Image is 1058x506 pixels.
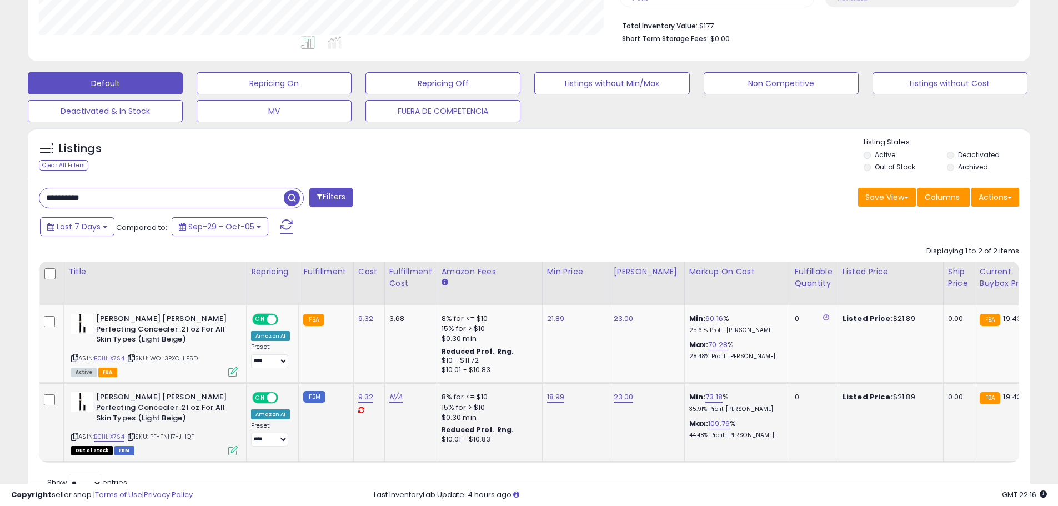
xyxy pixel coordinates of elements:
button: FUERA DE COMPETENCIA [365,100,520,122]
div: 0 [795,392,829,402]
span: $0.00 [710,33,730,44]
label: Archived [958,162,988,172]
b: [PERSON_NAME] [PERSON_NAME] Perfecting Concealer .21 oz For All Skin Types (Light Beige) [96,314,231,348]
b: Max: [689,418,709,429]
div: ASIN: [71,392,238,454]
div: Last InventoryLab Update: 4 hours ago. [374,490,1047,500]
div: $0.30 min [442,334,534,344]
p: 28.48% Profit [PERSON_NAME] [689,353,781,360]
th: The percentage added to the cost of goods (COGS) that forms the calculator for Min & Max prices. [684,262,790,305]
button: Repricing Off [365,72,520,94]
span: OFF [277,393,294,403]
div: 0.00 [948,392,966,402]
a: 109.76 [708,418,730,429]
small: FBA [980,314,1000,326]
button: Repricing On [197,72,352,94]
button: Listings without Min/Max [534,72,689,94]
button: Last 7 Days [40,217,114,236]
div: Repricing [251,266,294,278]
button: MV [197,100,352,122]
p: 25.61% Profit [PERSON_NAME] [689,327,781,334]
span: | SKU: WO-3PXC-LF5D [126,354,198,363]
span: ON [253,393,267,403]
span: All listings that are currently out of stock and unavailable for purchase on Amazon [71,446,113,455]
div: % [689,392,781,413]
span: OFF [277,315,294,324]
div: $21.89 [843,392,935,402]
h5: Listings [59,141,102,157]
div: % [689,340,781,360]
label: Active [875,150,895,159]
span: FBA [98,368,117,377]
div: $21.89 [843,314,935,324]
b: Reduced Prof. Rng. [442,425,514,434]
label: Out of Stock [875,162,915,172]
div: Preset: [251,343,290,368]
div: Ship Price [948,266,970,289]
button: Save View [858,188,916,207]
li: $177 [622,18,1011,32]
div: seller snap | | [11,490,193,500]
button: Actions [971,188,1019,207]
span: | SKU: PF-TNH7-JHQF [126,432,194,441]
img: 21b1JHdM98L._SL40_.jpg [71,314,93,334]
a: 70.28 [708,339,728,350]
strong: Copyright [11,489,52,500]
b: Reduced Prof. Rng. [442,347,514,356]
button: Default [28,72,183,94]
div: 15% for > $10 [442,324,534,334]
div: $10.01 - $10.83 [442,365,534,375]
b: Short Term Storage Fees: [622,34,709,43]
span: Last 7 Days [57,221,101,232]
small: Amazon Fees. [442,278,448,288]
a: 9.32 [358,313,374,324]
a: N/A [389,392,403,403]
div: $0.30 min [442,413,534,423]
small: FBM [303,391,325,403]
div: 8% for <= $10 [442,314,534,324]
a: 23.00 [614,392,634,403]
button: Sep-29 - Oct-05 [172,217,268,236]
span: 19.43 [1003,392,1021,402]
div: Displaying 1 to 2 of 2 items [926,246,1019,257]
span: 19.43 [1003,313,1021,324]
a: 9.32 [358,392,374,403]
div: 8% for <= $10 [442,392,534,402]
div: % [689,314,781,334]
label: Deactivated [958,150,1000,159]
button: Columns [917,188,970,207]
p: Listing States: [864,137,1030,148]
div: Cost [358,266,380,278]
div: Amazon AI [251,331,290,341]
b: Min: [689,313,706,324]
a: Terms of Use [95,489,142,500]
div: Amazon AI [251,409,290,419]
p: 44.48% Profit [PERSON_NAME] [689,432,781,439]
b: Listed Price: [843,313,893,324]
span: Show: entries [47,477,127,488]
button: Filters [309,188,353,207]
div: $10 - $11.72 [442,356,534,365]
div: [PERSON_NAME] [614,266,680,278]
p: 35.91% Profit [PERSON_NAME] [689,405,781,413]
a: B01ILIX7S4 [94,354,124,363]
div: ASIN: [71,314,238,375]
b: [PERSON_NAME] [PERSON_NAME] Perfecting Concealer .21 oz For All Skin Types (Light Beige) [96,392,231,426]
button: Deactivated & In Stock [28,100,183,122]
b: Max: [689,339,709,350]
div: Markup on Cost [689,266,785,278]
a: 73.18 [705,392,723,403]
div: Amazon Fees [442,266,538,278]
div: 15% for > $10 [442,403,534,413]
div: 0.00 [948,314,966,324]
div: Current Buybox Price [980,266,1037,289]
div: Fulfillment [303,266,348,278]
a: B01ILIX7S4 [94,432,124,442]
div: Fulfillment Cost [389,266,432,289]
small: FBA [303,314,324,326]
a: 21.89 [547,313,565,324]
span: All listings currently available for purchase on Amazon [71,368,97,377]
div: % [689,419,781,439]
div: Fulfillable Quantity [795,266,833,289]
button: Listings without Cost [873,72,1027,94]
